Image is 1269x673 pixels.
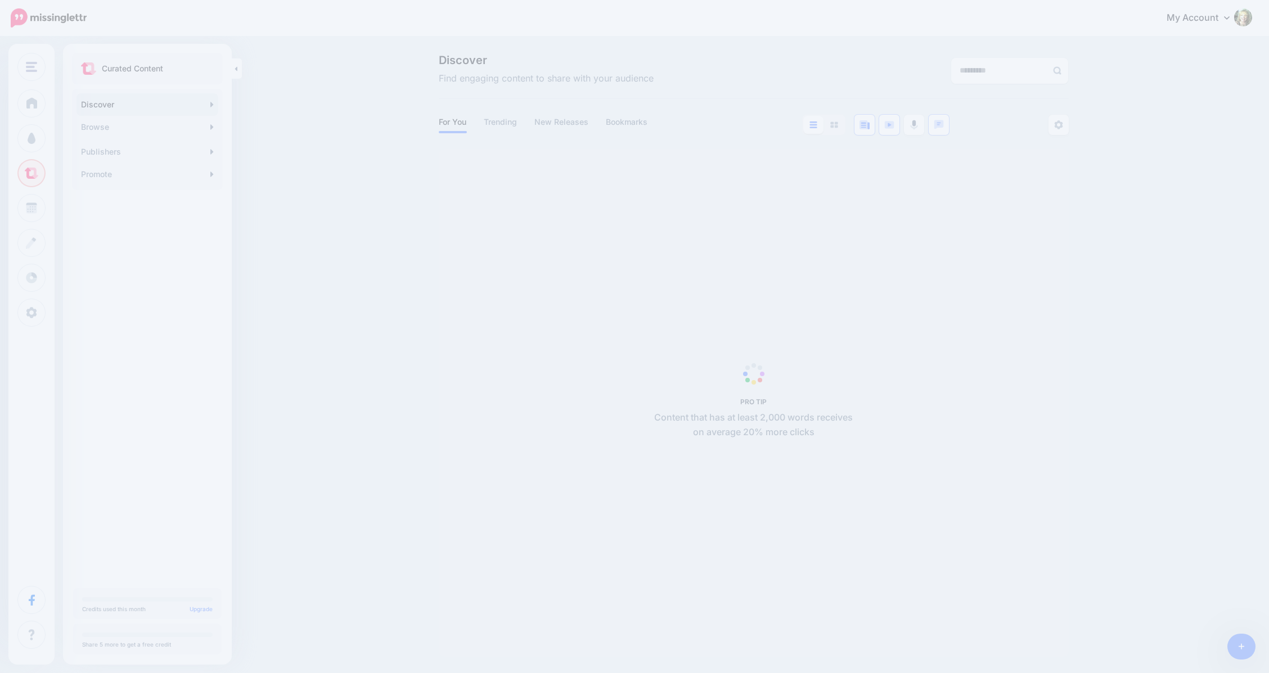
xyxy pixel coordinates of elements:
img: search-grey-6.png [1053,66,1061,75]
img: chat-square-blue.png [934,120,944,129]
img: grid-grey.png [830,121,838,128]
a: Discover [76,93,218,116]
img: list-blue.png [809,121,817,128]
img: article-blue.png [859,120,870,129]
span: Discover [439,55,654,66]
a: Trending [484,115,517,129]
img: video-blue.png [884,121,894,129]
a: For You [439,115,467,129]
a: New Releases [534,115,589,129]
img: settings-grey.png [1054,120,1063,129]
a: My Account [1155,4,1252,32]
img: menu.png [26,62,37,72]
img: microphone-grey.png [910,120,918,130]
img: curate.png [81,62,96,75]
a: Promote [76,163,218,186]
a: Bookmarks [606,115,648,129]
a: Publishers [76,141,218,163]
span: Find engaging content to share with your audience [439,71,654,86]
a: Browse [76,116,218,138]
p: Content that has at least 2,000 words receives on average 20% more clicks [648,410,859,440]
img: Missinglettr [11,8,87,28]
p: Curated Content [102,62,163,75]
h5: PRO TIP [648,398,859,406]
